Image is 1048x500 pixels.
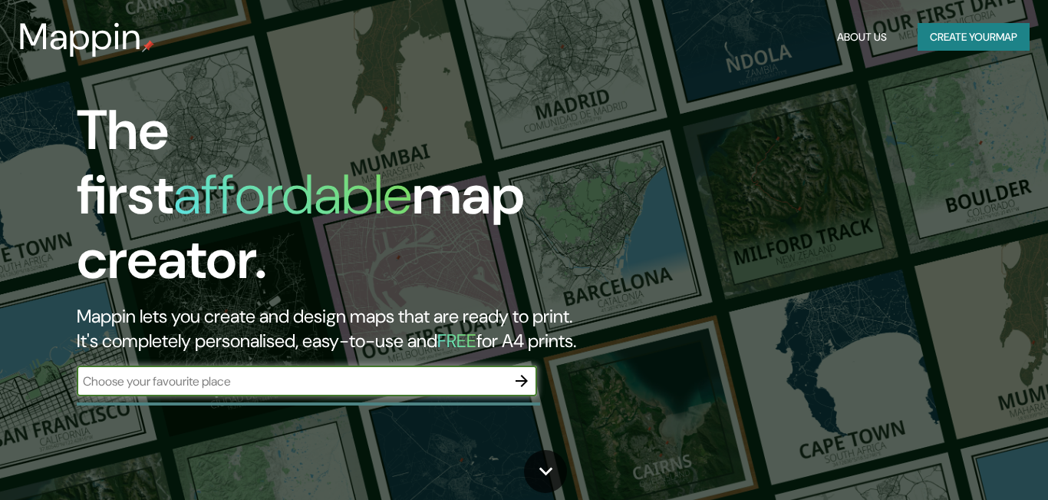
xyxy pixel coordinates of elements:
[77,98,601,304] h1: The first map creator.
[18,15,142,58] h3: Mappin
[77,373,506,390] input: Choose your favourite place
[142,40,154,52] img: mappin-pin
[831,23,893,51] button: About Us
[437,329,476,353] h5: FREE
[77,304,601,353] h2: Mappin lets you create and design maps that are ready to print. It's completely personalised, eas...
[173,159,412,230] h1: affordable
[918,23,1030,51] button: Create yourmap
